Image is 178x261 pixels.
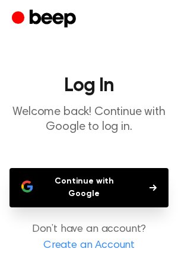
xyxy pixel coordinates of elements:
[12,8,79,31] a: Beep
[9,76,169,95] h1: Log In
[12,238,166,254] a: Create an Account
[9,222,169,254] p: Don’t have an account?
[9,168,169,207] button: Continue with Google
[9,105,169,135] p: Welcome back! Continue with Google to log in.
